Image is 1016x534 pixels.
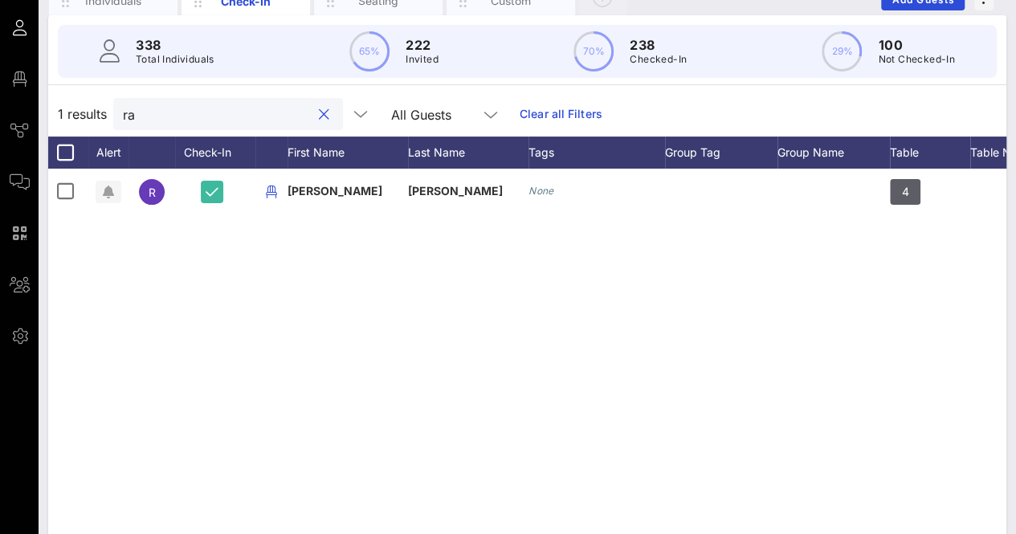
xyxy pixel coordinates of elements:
[88,137,129,169] div: Alert
[382,98,510,130] div: All Guests
[408,184,503,198] span: [PERSON_NAME]
[319,107,329,123] button: clear icon
[58,104,107,124] span: 1 results
[391,108,451,122] div: All Guests
[406,51,439,67] p: Invited
[528,137,665,169] div: Tags
[136,51,214,67] p: Total Individuals
[288,184,382,198] span: [PERSON_NAME]
[777,137,890,169] div: Group Name
[630,35,687,55] p: 238
[175,137,255,169] div: Check-In
[406,35,439,55] p: 222
[890,137,970,169] div: Table
[878,35,955,55] p: 100
[902,179,909,205] span: 4
[288,137,408,169] div: First Name
[665,137,777,169] div: Group Tag
[878,51,955,67] p: Not Checked-In
[408,137,528,169] div: Last Name
[528,185,554,197] i: None
[520,105,602,123] a: Clear all Filters
[136,35,214,55] p: 338
[149,185,156,199] span: R
[630,51,687,67] p: Checked-In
